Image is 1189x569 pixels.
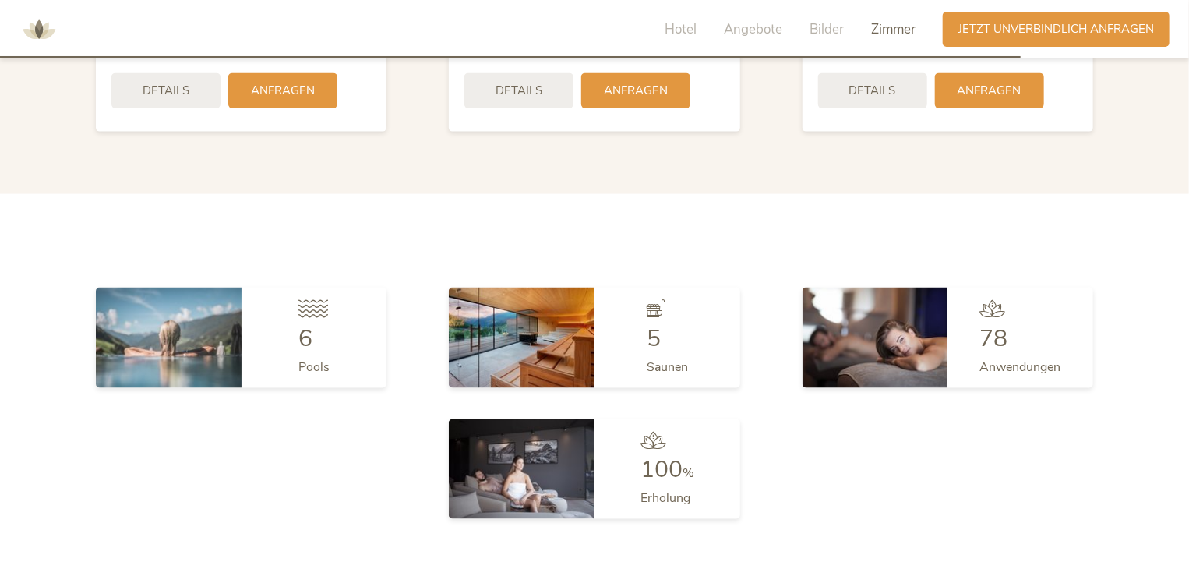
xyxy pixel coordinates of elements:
span: Details [143,83,189,99]
span: Anwendungen [980,359,1061,376]
span: Jetzt unverbindlich anfragen [958,21,1154,37]
span: Zimmer [871,20,916,38]
span: % [683,465,694,482]
span: Anfragen [958,83,1021,99]
span: Hotel [665,20,697,38]
span: Erholung [640,490,690,507]
span: Anfragen [251,83,315,99]
span: Details [496,83,542,99]
span: 100 [640,454,683,486]
span: Anfragen [604,83,668,99]
span: 6 [298,323,312,355]
span: Pools [298,359,330,376]
span: Details [849,83,896,99]
a: AMONTI & LUNARIS Wellnessresort [16,23,62,34]
span: Saunen [647,359,688,376]
img: AMONTI & LUNARIS Wellnessresort [16,6,62,53]
span: 5 [647,323,661,355]
span: Bilder [810,20,844,38]
span: Angebote [724,20,782,38]
span: 78 [980,323,1008,355]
